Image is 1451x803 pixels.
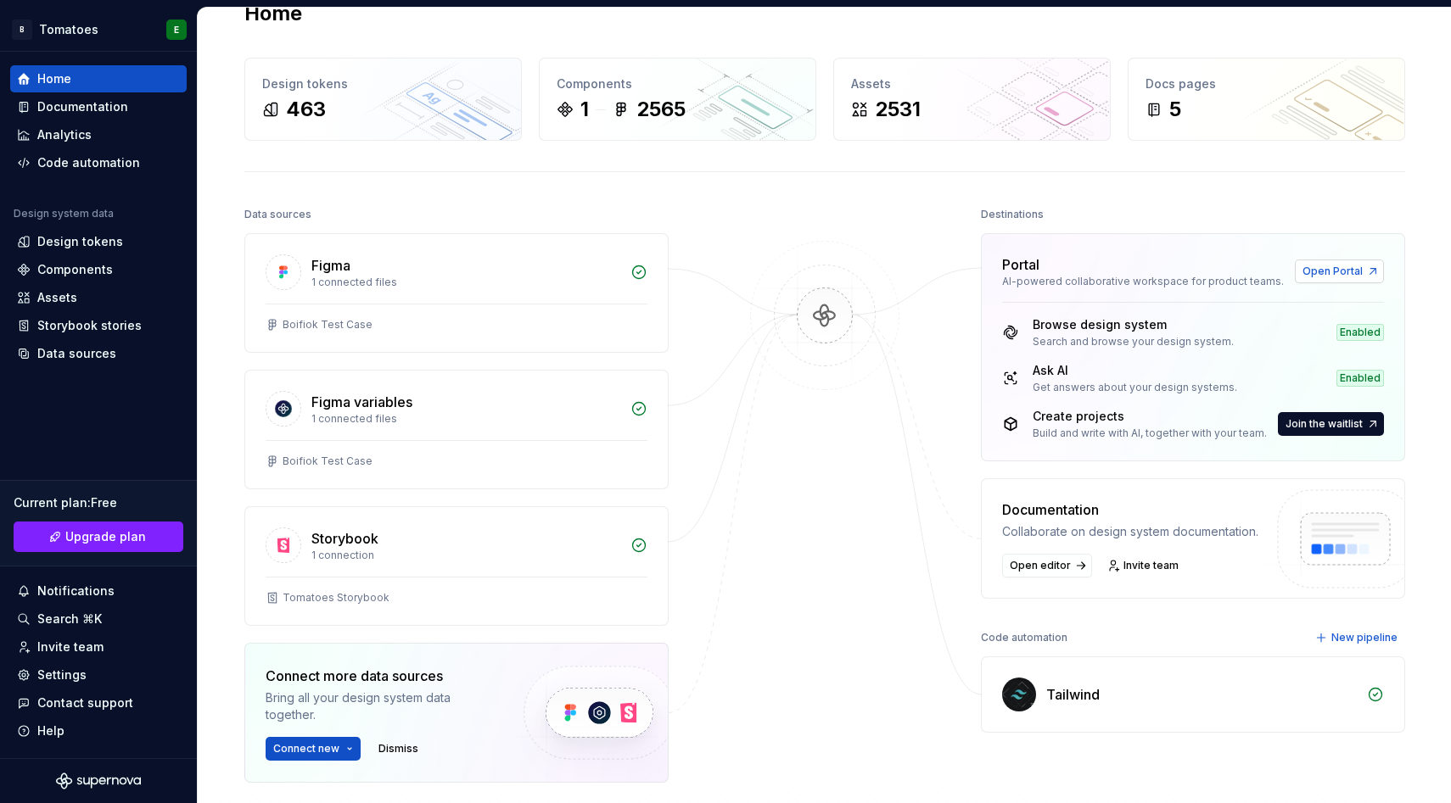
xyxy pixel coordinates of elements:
div: Boifiok Test Case [283,454,373,468]
span: Connect new [273,742,339,756]
div: Code automation [981,626,1067,650]
div: Design system data [14,207,114,220]
a: Docs pages5 [1128,58,1405,141]
div: Home [37,70,71,87]
div: Current plan : Free [14,494,183,511]
span: Join the waitlist [1286,417,1363,431]
button: Dismiss [371,737,426,761]
a: Figma1 connected filesBoifiok Test Case [244,233,669,353]
span: New pipeline [1331,631,1398,644]
div: Settings [37,666,87,683]
a: Documentation [10,93,187,120]
a: Design tokens463 [244,58,522,141]
div: Create projects [1033,408,1267,425]
div: Portal [1002,254,1039,275]
div: Design tokens [262,75,504,92]
div: Documentation [37,98,128,115]
div: Figma [311,255,350,276]
div: Design tokens [37,233,123,250]
div: Enabled [1336,370,1384,387]
div: AI-powered collaborative workspace for product teams. [1002,275,1285,288]
div: Components [37,261,113,278]
div: Tomatoes [39,21,98,38]
div: Code automation [37,154,140,171]
div: Collaborate on design system documentation. [1002,523,1258,540]
div: Boifiok Test Case [283,318,373,332]
a: Code automation [10,149,187,176]
div: Build and write with AI, together with your team. [1033,427,1267,440]
div: Enabled [1336,324,1384,341]
div: Search and browse your design system. [1033,335,1234,349]
div: Get answers about your design systems. [1033,381,1237,394]
a: Invite team [10,633,187,661]
a: Data sources [10,340,187,367]
div: Contact support [37,694,133,711]
div: Documentation [1002,499,1258,520]
button: BTomatoesE [3,11,193,47]
div: 1 connected files [311,412,620,426]
button: Search ⌘K [10,605,187,633]
div: Storybook stories [37,317,142,334]
button: Join the waitlist [1278,412,1384,436]
div: Help [37,722,64,739]
div: Data sources [37,345,116,362]
div: 1 connection [311,549,620,562]
div: Data sources [244,203,311,226]
div: Tomatoes Storybook [283,591,389,605]
div: 5 [1169,96,1181,123]
div: Search ⌘K [37,611,102,627]
a: Assets2531 [833,58,1111,141]
a: Storybook1 connectionTomatoes Storybook [244,506,669,626]
button: Upgrade plan [14,521,183,552]
a: Figma variables1 connected filesBoifiok Test Case [244,370,669,489]
a: Invite team [1102,554,1186,577]
button: Contact support [10,689,187,717]
span: Invite team [1123,559,1179,572]
div: Analytics [37,126,92,143]
a: Design tokens [10,228,187,255]
div: Browse design system [1033,316,1234,333]
div: 1 [580,96,589,123]
div: Notifications [37,583,115,599]
div: Bring all your design system data together. [266,689,495,723]
a: Storybook stories [10,312,187,339]
div: Destinations [981,203,1044,226]
a: Components12565 [539,58,816,141]
span: Upgrade plan [65,528,146,545]
div: 1 connected files [311,276,620,289]
div: Components [557,75,798,92]
svg: Supernova Logo [56,772,141,789]
div: 2531 [875,96,921,123]
a: Settings [10,661,187,689]
span: Open editor [1010,559,1071,572]
div: Assets [37,289,77,306]
a: Assets [10,284,187,311]
button: Connect new [266,737,361,761]
div: E [174,23,179,36]
div: 463 [286,96,326,123]
div: Figma variables [311,392,412,412]
div: 2565 [636,96,686,123]
span: Dismiss [378,742,418,756]
span: Open Portal [1303,265,1363,278]
div: Invite team [37,638,104,655]
button: Help [10,717,187,744]
button: Notifications [10,577,187,605]
a: Home [10,65,187,92]
div: Connect more data sources [266,666,495,686]
div: Docs pages [1146,75,1387,92]
a: Open editor [1002,554,1092,577]
div: Storybook [311,528,378,549]
a: Analytics [10,121,187,148]
a: Open Portal [1295,259,1384,283]
div: B [12,20,32,40]
button: New pipeline [1310,626,1405,650]
div: Assets [851,75,1093,92]
a: Components [10,256,187,283]
div: Tailwind [1046,684,1100,705]
div: Ask AI [1033,362,1237,379]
